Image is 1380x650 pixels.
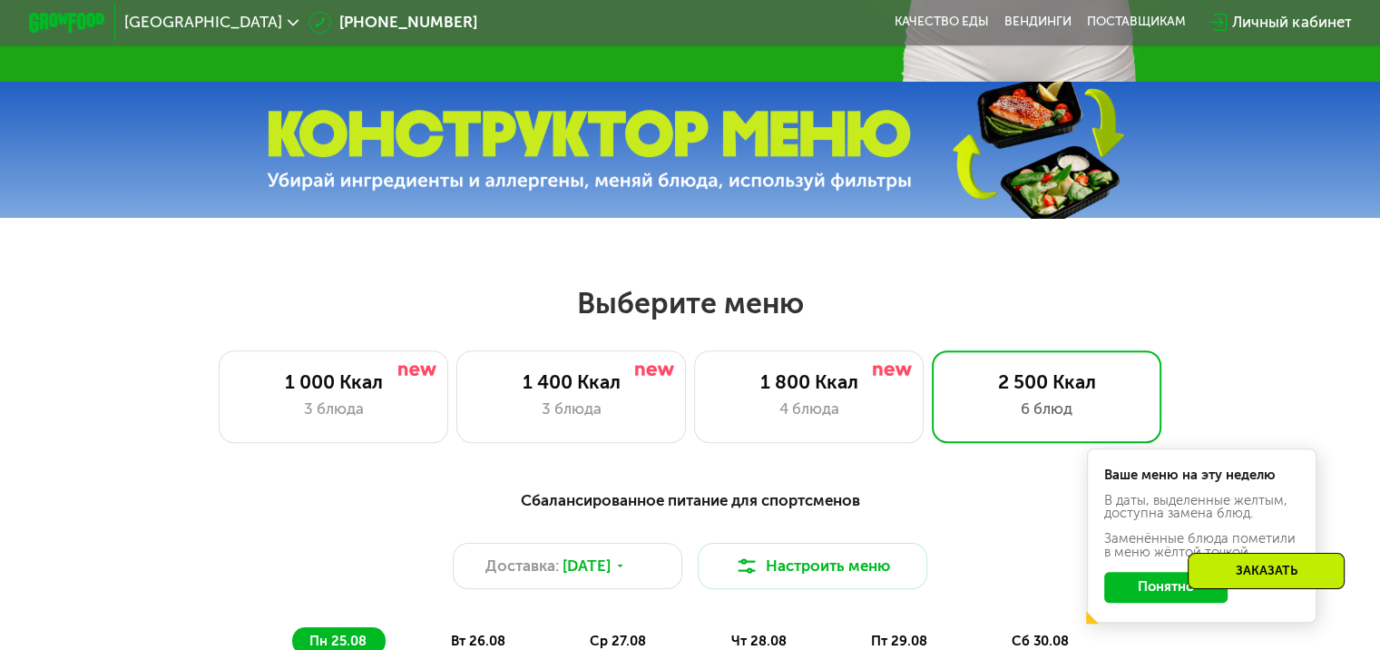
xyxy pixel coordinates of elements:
div: 6 блюд [952,398,1141,420]
div: Сбалансированное питание для спортсменов [122,488,1258,512]
div: поставщикам [1087,15,1186,30]
span: чт 28.08 [730,633,786,649]
div: Заменённые блюда пометили в меню жёлтой точкой. [1104,532,1300,559]
a: Вендинги [1004,15,1072,30]
div: Личный кабинет [1232,11,1351,34]
div: 3 блюда [239,398,428,420]
div: 1 000 Ккал [239,370,428,393]
span: [DATE] [563,555,611,577]
span: сб 30.08 [1012,633,1069,649]
span: Доставка: [485,555,559,577]
h2: Выберите меню [62,285,1319,321]
a: Качество еды [895,15,989,30]
div: 4 блюда [714,398,904,420]
div: Заказать [1188,553,1345,589]
div: 2 500 Ккал [952,370,1141,393]
span: пн 25.08 [309,633,367,649]
div: 1 400 Ккал [476,370,666,393]
span: ср 27.08 [590,633,646,649]
a: [PHONE_NUMBER] [308,11,477,34]
span: вт 26.08 [451,633,505,649]
button: Настроить меню [698,543,928,589]
button: Понятно [1104,572,1228,603]
div: В даты, выделенные желтым, доступна замена блюд. [1104,494,1300,521]
span: пт 29.08 [871,633,927,649]
span: [GEOGRAPHIC_DATA] [124,15,282,30]
div: 1 800 Ккал [714,370,904,393]
div: 3 блюда [476,398,666,420]
div: Ваше меню на эту неделю [1104,468,1300,482]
